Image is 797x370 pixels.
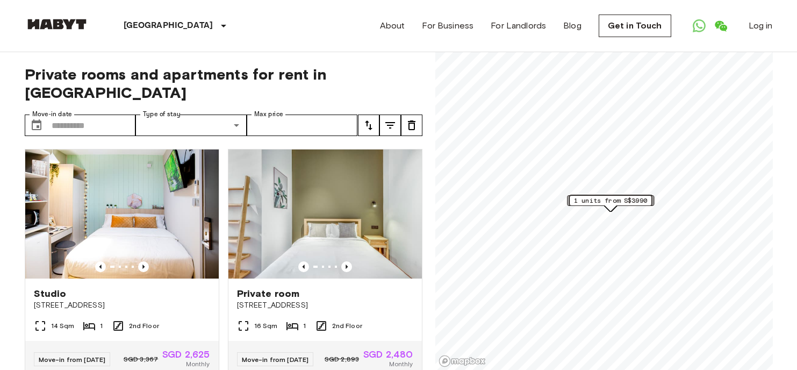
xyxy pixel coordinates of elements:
span: Monthly [389,359,413,369]
span: SGD 2,893 [325,354,359,364]
label: Max price [254,110,283,119]
span: 1 [303,321,306,331]
span: 16 Sqm [254,321,278,331]
button: Previous image [95,261,106,272]
span: 2nd Floor [332,321,362,331]
a: Open WhatsApp [688,15,710,37]
div: Map marker [569,195,652,211]
button: tune [401,115,422,136]
span: [STREET_ADDRESS] [34,300,210,311]
a: Get in Touch [599,15,671,37]
div: Map marker [569,195,652,212]
span: Move-in from [DATE] [39,355,106,364]
img: Marketing picture of unit SG-01-111-002-001 [25,150,219,279]
span: 1 units from S$3990 [574,196,647,205]
span: 1 [100,321,103,331]
span: Move-in from [DATE] [242,355,309,364]
span: Studio [34,287,67,300]
p: [GEOGRAPHIC_DATA] [124,19,213,32]
span: SGD 2,480 [363,350,413,359]
a: About [380,19,405,32]
span: 2nd Floor [129,321,159,331]
div: Map marker [570,195,653,211]
button: tune [358,115,379,136]
button: Previous image [341,261,352,272]
span: 14 Sqm [51,321,75,331]
div: Map marker [567,195,654,212]
a: Mapbox logo [439,355,486,367]
span: Private room [237,287,300,300]
a: Log in [749,19,773,32]
label: Move-in date [32,110,72,119]
img: Marketing picture of unit SG-01-021-008-01 [228,150,422,279]
span: SGD 3,367 [124,354,158,364]
span: Private rooms and apartments for rent in [GEOGRAPHIC_DATA] [25,65,422,102]
a: For Landlords [491,19,546,32]
span: SGD 2,625 [162,350,210,359]
span: [STREET_ADDRESS] [237,300,413,311]
label: Type of stay [143,110,181,119]
div: Map marker [570,195,652,212]
button: Previous image [298,261,309,272]
button: Previous image [138,261,149,272]
button: Choose date [26,115,47,136]
img: Habyt [25,19,89,30]
span: Monthly [186,359,210,369]
a: For Business [422,19,473,32]
a: Blog [563,19,581,32]
div: Map marker [568,195,654,212]
a: Open WeChat [710,15,731,37]
button: tune [379,115,401,136]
